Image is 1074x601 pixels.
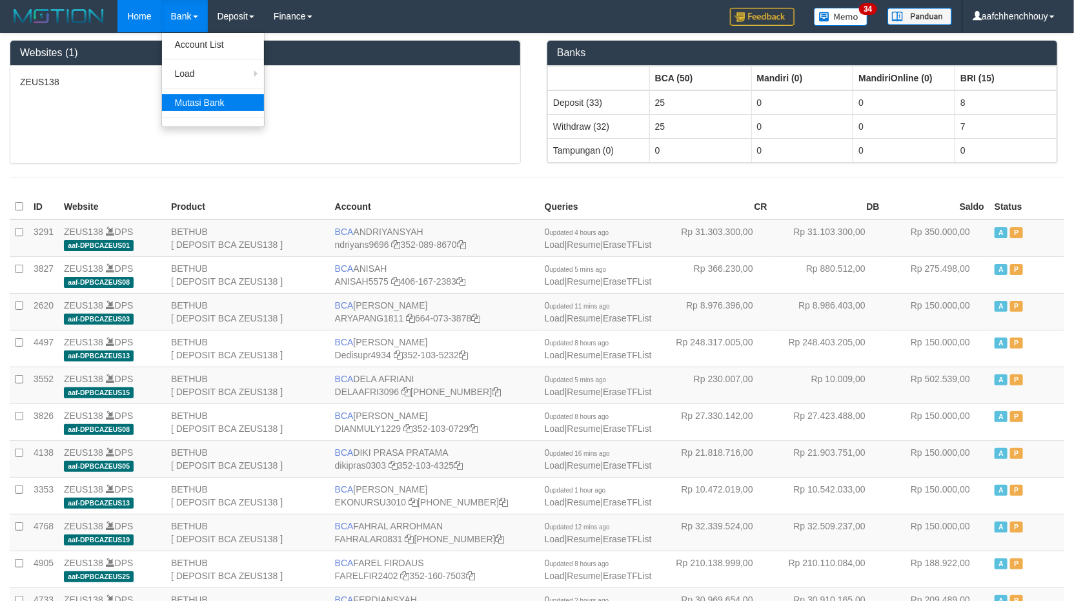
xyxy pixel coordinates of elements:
a: Copy EKONURSU3010 to clipboard [409,497,418,507]
a: EraseTFList [603,497,651,507]
a: EraseTFList [603,239,651,250]
a: ANISAH5575 [335,276,389,287]
span: | | [545,263,652,287]
td: Rp 150.000,00 [885,477,989,514]
span: BCA [335,337,354,347]
td: BETHUB [ DEPOSIT BCA ZEUS138 ] [166,514,330,551]
a: Load [545,387,565,397]
a: Resume [567,497,601,507]
a: ZEUS138 [64,374,103,384]
a: EraseTFList [603,571,651,581]
td: 3353 [28,477,59,514]
span: aaf-DPBCAZEUS25 [64,571,134,582]
td: Rp 350.000,00 [885,219,989,257]
a: ZEUS138 [64,300,103,311]
th: Product [166,194,330,219]
td: BETHUB [ DEPOSIT BCA ZEUS138 ] [166,330,330,367]
a: ndriyans9696 [335,239,389,250]
th: Queries [540,194,660,219]
a: Copy 5665095158 to clipboard [496,534,505,544]
a: Copy 3521034325 to clipboard [454,460,463,471]
a: Resume [567,387,601,397]
td: ANDRIYANSYAH 352-089-8670 [330,219,540,257]
td: DPS [59,403,166,440]
td: 3552 [28,367,59,403]
td: 0 [853,138,955,162]
a: Copy 3521030729 to clipboard [469,423,478,434]
a: Copy 4062302392 to clipboard [499,497,508,507]
td: Rp 880.512,00 [773,256,885,293]
td: [PERSON_NAME] 352-103-0729 [330,403,540,440]
a: EraseTFList [603,276,651,287]
td: Rp 31.303.300,00 [660,219,773,257]
span: updated 5 mins ago [550,376,607,383]
span: aaf-DPBCAZEUS03 [64,314,134,325]
span: Active [995,338,1008,349]
a: Load [545,460,565,471]
span: Active [995,264,1008,275]
a: ARYAPANG1811 [335,313,404,323]
td: BETHUB [ DEPOSIT BCA ZEUS138 ] [166,477,330,514]
span: | | [545,374,652,397]
a: EraseTFList [603,313,651,323]
span: aaf-DPBCAZEUS01 [64,240,134,251]
td: BETHUB [ DEPOSIT BCA ZEUS138 ] [166,403,330,440]
td: Rp 210.110.084,00 [773,551,885,587]
a: EraseTFList [603,423,651,434]
td: 0 [751,90,853,115]
span: updated 8 hours ago [550,560,609,567]
a: ZEUS138 [64,484,103,494]
th: Group: activate to sort column ascending [955,66,1057,90]
td: DPS [59,330,166,367]
td: Deposit (33) [548,90,650,115]
span: Paused [1010,301,1023,312]
span: updated 12 mins ago [550,524,610,531]
td: DPS [59,440,166,477]
td: 0 [751,138,853,162]
a: Copy DELAAFRI3096 to clipboard [401,387,410,397]
td: Rp 248.403.205,00 [773,330,885,367]
span: updated 11 mins ago [550,303,610,310]
span: 0 [545,300,610,311]
span: | | [545,521,652,544]
a: Load [545,423,565,434]
a: Copy dikipras0303 to clipboard [389,460,398,471]
a: ZEUS138 [64,447,103,458]
span: | | [545,411,652,434]
td: 3291 [28,219,59,257]
span: BCA [335,411,354,421]
td: Rp 27.330.142,00 [660,403,773,440]
a: Copy ARYAPANG1811 to clipboard [406,313,415,323]
a: Copy FAHRALAR0831 to clipboard [405,534,414,544]
span: | | [545,300,652,323]
img: panduan.png [887,8,952,25]
a: FARELFIR2402 [335,571,398,581]
a: DIANMULY1229 [335,423,401,434]
a: Copy 4061672383 to clipboard [456,276,465,287]
a: dikipras0303 [335,460,386,471]
a: Resume [567,460,601,471]
a: Copy 3520898670 to clipboard [457,239,466,250]
span: | | [545,227,652,250]
td: [PERSON_NAME] [PHONE_NUMBER] [330,477,540,514]
span: Active [995,227,1008,238]
td: FAREL FIRDAUS 352-160-7503 [330,551,540,587]
span: Paused [1010,264,1023,275]
h3: Websites (1) [20,47,511,59]
td: Rp 10.472.019,00 [660,477,773,514]
td: 25 [649,90,751,115]
a: Resume [567,350,601,360]
td: BETHUB [ DEPOSIT BCA ZEUS138 ] [166,219,330,257]
td: Rp 150.000,00 [885,403,989,440]
span: Paused [1010,411,1023,422]
a: Load [545,571,565,581]
td: [PERSON_NAME] 352-103-5232 [330,330,540,367]
td: DELA AFRIANI [PHONE_NUMBER] [330,367,540,403]
span: Paused [1010,558,1023,569]
td: 4905 [28,551,59,587]
a: EraseTFList [603,460,651,471]
td: Rp 150.000,00 [885,514,989,551]
span: updated 8 hours ago [550,413,609,420]
span: BCA [335,227,354,237]
a: Load [545,276,565,287]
